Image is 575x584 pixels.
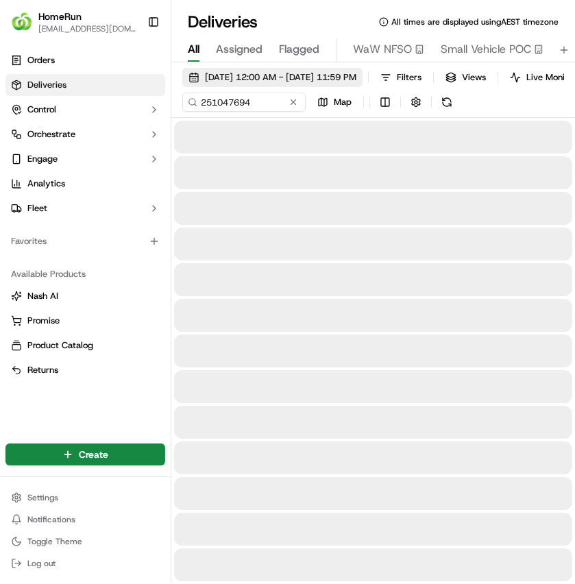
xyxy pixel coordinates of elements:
[5,230,165,252] div: Favorites
[5,99,165,121] button: Control
[5,532,165,551] button: Toggle Theme
[182,93,306,112] input: Type to search
[279,41,319,58] span: Flagged
[5,5,142,38] button: HomeRunHomeRun[EMAIL_ADDRESS][DOMAIN_NAME]
[441,41,531,58] span: Small Vehicle POC
[5,49,165,71] a: Orders
[79,448,108,461] span: Create
[27,104,56,116] span: Control
[38,23,136,34] button: [EMAIL_ADDRESS][DOMAIN_NAME]
[38,10,82,23] button: HomeRun
[5,74,165,96] a: Deliveries
[5,554,165,573] button: Log out
[27,315,60,327] span: Promise
[27,79,66,91] span: Deliveries
[5,359,165,381] button: Returns
[391,16,559,27] span: All times are displayed using AEST timezone
[205,71,356,84] span: [DATE] 12:00 AM - [DATE] 11:59 PM
[27,492,58,503] span: Settings
[5,443,165,465] button: Create
[27,558,56,569] span: Log out
[334,96,352,108] span: Map
[27,514,75,525] span: Notifications
[397,71,421,84] span: Filters
[27,290,58,302] span: Nash AI
[27,339,93,352] span: Product Catalog
[5,334,165,356] button: Product Catalog
[27,202,47,215] span: Fleet
[5,173,165,195] a: Analytics
[5,123,165,145] button: Orchestrate
[188,41,199,58] span: All
[27,178,65,190] span: Analytics
[27,536,82,547] span: Toggle Theme
[11,11,33,33] img: HomeRun
[11,364,160,376] a: Returns
[5,488,165,507] button: Settings
[27,364,58,376] span: Returns
[27,153,58,165] span: Engage
[5,510,165,529] button: Notifications
[439,68,492,87] button: Views
[311,93,358,112] button: Map
[11,315,160,327] a: Promise
[462,71,486,84] span: Views
[5,263,165,285] div: Available Products
[353,41,412,58] span: WaW NFSO
[182,68,363,87] button: [DATE] 12:00 AM - [DATE] 11:59 PM
[5,197,165,219] button: Fleet
[27,54,55,66] span: Orders
[188,11,258,33] h1: Deliveries
[27,128,75,141] span: Orchestrate
[11,290,160,302] a: Nash AI
[5,285,165,307] button: Nash AI
[216,41,262,58] span: Assigned
[5,310,165,332] button: Promise
[374,68,428,87] button: Filters
[5,148,165,170] button: Engage
[11,339,160,352] a: Product Catalog
[437,93,456,112] button: Refresh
